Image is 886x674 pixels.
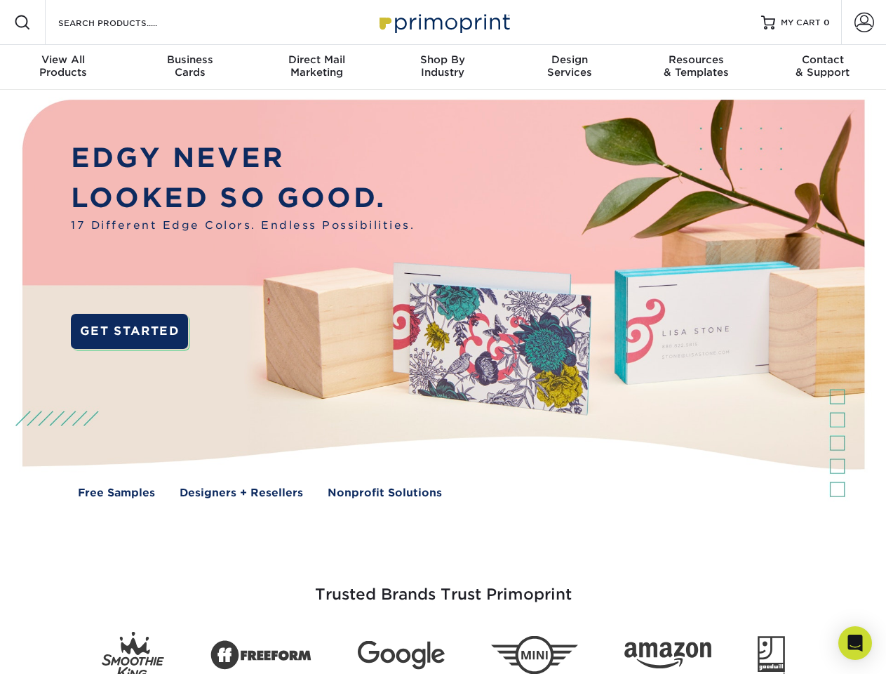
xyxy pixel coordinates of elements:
span: Direct Mail [253,53,380,66]
img: Goodwill [758,636,785,674]
div: Industry [380,53,506,79]
a: Contact& Support [760,45,886,90]
a: Resources& Templates [633,45,759,90]
p: EDGY NEVER [71,138,415,178]
iframe: Google Customer Reviews [4,631,119,669]
a: Shop ByIndustry [380,45,506,90]
h3: Trusted Brands Trust Primoprint [33,552,854,621]
div: & Templates [633,53,759,79]
span: 0 [824,18,830,27]
img: Google [358,641,445,670]
a: Free Samples [78,485,155,501]
span: 17 Different Edge Colors. Endless Possibilities. [71,218,415,234]
span: Contact [760,53,886,66]
a: Nonprofit Solutions [328,485,442,501]
span: Resources [633,53,759,66]
img: Amazon [624,642,711,669]
div: & Support [760,53,886,79]
input: SEARCH PRODUCTS..... [57,14,194,31]
div: Marketing [253,53,380,79]
span: MY CART [781,17,821,29]
div: Cards [126,53,253,79]
span: Shop By [380,53,506,66]
a: DesignServices [506,45,633,90]
div: Open Intercom Messenger [838,626,872,660]
span: Design [506,53,633,66]
img: Primoprint [373,7,514,37]
a: Designers + Resellers [180,485,303,501]
p: LOOKED SO GOOD. [71,178,415,218]
a: BusinessCards [126,45,253,90]
div: Services [506,53,633,79]
span: Business [126,53,253,66]
a: Direct MailMarketing [253,45,380,90]
a: GET STARTED [71,314,188,349]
